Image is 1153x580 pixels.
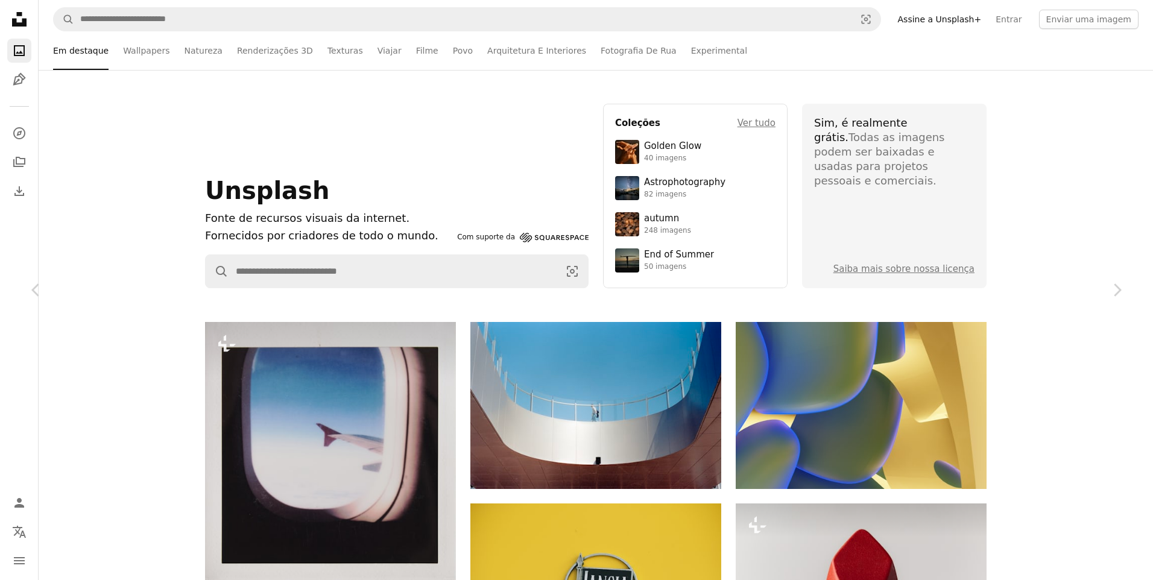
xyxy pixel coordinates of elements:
img: premium_photo-1754398386796-ea3dec2a6302 [615,248,639,273]
div: 50 imagens [644,262,714,272]
h1: Fonte de recursos visuais da internet. [205,210,452,227]
a: Vista de uma janela de avião, olhando para a asa. [205,464,456,474]
a: Saiba mais sobre nossa licença [833,263,975,274]
img: Formas orgânicas abstratas com gradientes azuis e amarelos [736,322,987,489]
a: Arquitetura moderna com uma pessoa em uma varanda [470,400,721,411]
span: Sim, é realmente grátis. [814,116,907,143]
img: photo-1538592487700-be96de73306f [615,176,639,200]
button: Idioma [7,520,31,544]
a: Próximo [1081,232,1153,348]
img: photo-1637983927634-619de4ccecac [615,212,639,236]
a: Arquitetura E Interiores [487,31,586,70]
a: Explorar [7,121,31,145]
a: Astrophotography82 imagens [615,176,776,200]
img: premium_photo-1754759085924-d6c35cb5b7a4 [615,140,639,164]
img: Arquitetura moderna com uma pessoa em uma varanda [470,322,721,489]
button: Pesquise na Unsplash [206,255,229,288]
a: End of Summer50 imagens [615,248,776,273]
div: Golden Glow [644,140,701,153]
form: Pesquise conteúdo visual em todo o site [53,7,881,31]
a: Fotos [7,39,31,63]
p: Fornecidos por criadores de todo o mundo. [205,227,452,245]
a: Golden Glow40 imagens [615,140,776,164]
a: Viajar [377,31,402,70]
button: Pesquise na Unsplash [54,8,74,31]
span: Unsplash [205,177,329,204]
div: autumn [644,213,691,225]
button: Pesquisa visual [851,8,880,31]
a: Assine a Unsplash+ [891,10,989,29]
div: Todas as imagens podem ser baixadas e usadas para projetos pessoais e comerciais. [814,116,975,188]
a: Filme [416,31,438,70]
a: Coleções [7,150,31,174]
h4: Coleções [615,116,660,130]
div: End of Summer [644,249,714,261]
div: 40 imagens [644,154,701,163]
a: Formas orgânicas abstratas com gradientes azuis e amarelos [736,400,987,411]
button: Pesquisa visual [557,255,588,288]
a: Ver tudo [738,116,776,130]
button: Enviar uma imagem [1039,10,1139,29]
a: autumn248 imagens [615,212,776,236]
a: Experimental [691,31,747,70]
div: Astrophotography [644,177,725,189]
a: Ilustrações [7,68,31,92]
a: Entrar [988,10,1029,29]
div: 248 imagens [644,226,691,236]
a: Texturas [327,31,363,70]
a: Histórico de downloads [7,179,31,203]
div: 82 imagens [644,190,725,200]
a: Wallpapers [123,31,169,70]
a: Com suporte da [457,230,589,245]
a: Renderizações 3D [237,31,313,70]
a: Entrar / Cadastrar-se [7,491,31,515]
button: Menu [7,549,31,573]
a: Fotografia De Rua [601,31,677,70]
form: Pesquise conteúdo visual em todo o site [205,254,589,288]
a: Povo [453,31,473,70]
a: Natureza [185,31,223,70]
